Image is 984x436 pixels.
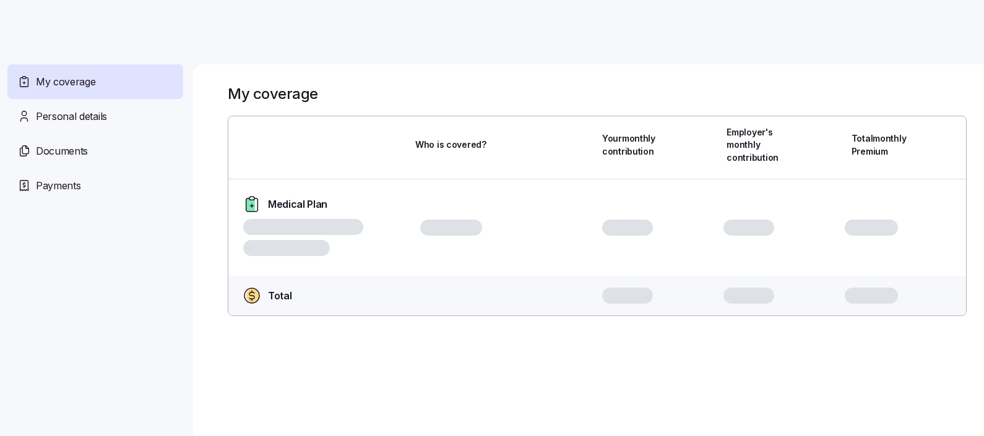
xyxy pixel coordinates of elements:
[852,132,907,158] span: Total monthly Premium
[7,64,183,99] a: My coverage
[36,109,107,124] span: Personal details
[602,132,655,158] span: Your monthly contribution
[727,126,779,164] span: Employer's monthly contribution
[7,134,183,168] a: Documents
[36,178,80,194] span: Payments
[7,99,183,134] a: Personal details
[7,168,183,203] a: Payments
[268,197,327,212] span: Medical Plan
[36,143,88,159] span: Documents
[415,139,486,151] span: Who is covered?
[36,74,95,90] span: My coverage
[268,288,291,304] span: Total
[228,84,318,103] h1: My coverage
